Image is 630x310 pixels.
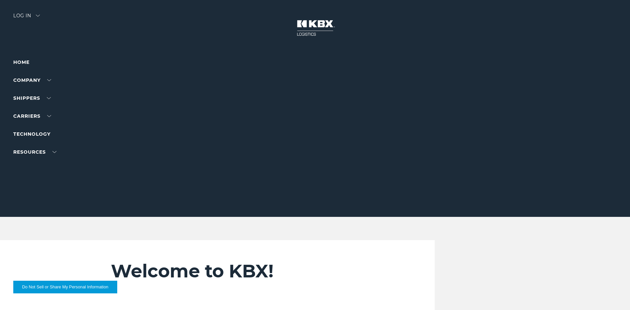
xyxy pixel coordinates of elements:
a: Home [13,59,30,65]
h2: Welcome to KBX! [111,260,395,282]
a: SHIPPERS [13,95,51,101]
a: Carriers [13,113,51,119]
img: kbx logo [290,13,340,43]
a: RESOURCES [13,149,56,155]
img: arrow [36,15,40,17]
a: Company [13,77,51,83]
button: Do Not Sell or Share My Personal Information [13,281,117,293]
a: Technology [13,131,50,137]
div: Log in [13,13,40,23]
